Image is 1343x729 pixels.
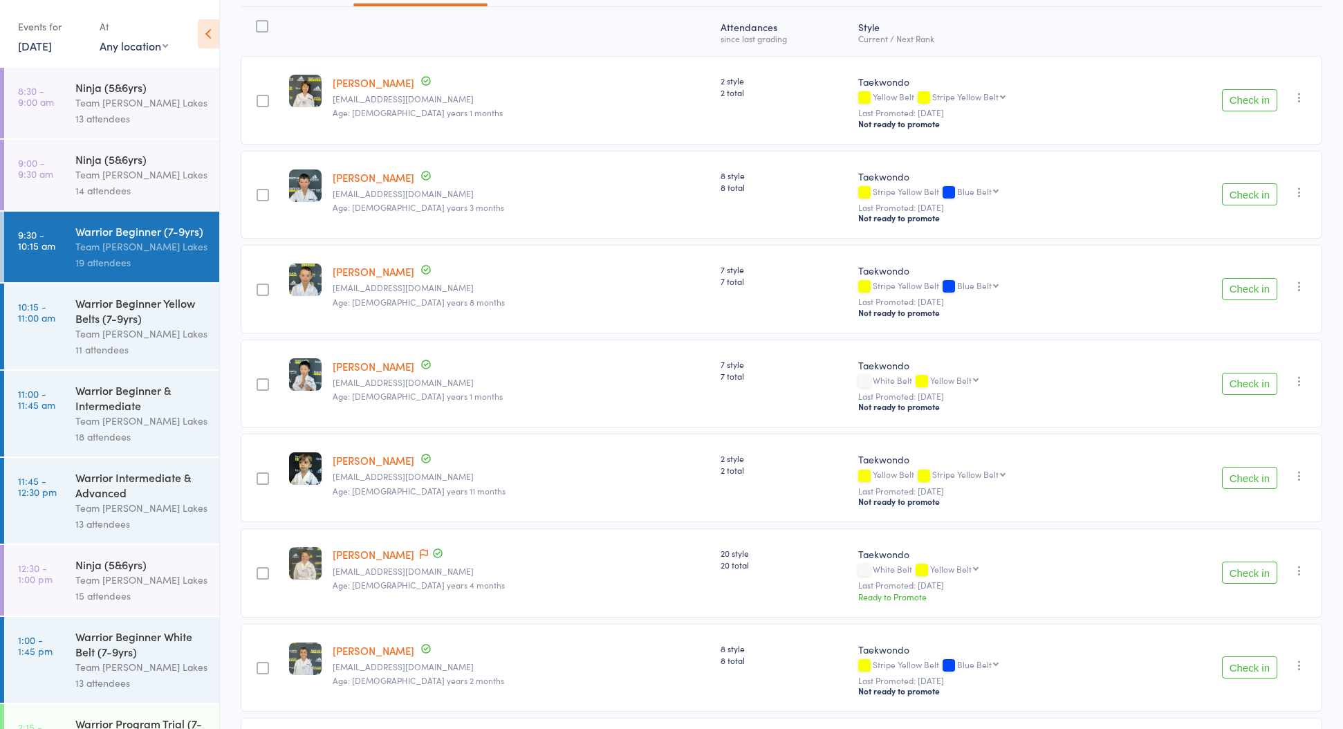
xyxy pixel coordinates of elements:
div: 19 attendees [75,255,207,270]
span: 2 style [721,452,847,464]
img: image1724456937.png [289,643,322,675]
img: image1746243665.png [289,547,322,580]
span: 20 total [721,559,847,571]
div: White Belt [858,376,1129,387]
button: Check in [1222,278,1277,300]
div: Warrior Beginner White Belt (7-9yrs) [75,629,207,659]
small: Last Promoted: [DATE] [858,486,1129,496]
div: Team [PERSON_NAME] Lakes [75,167,207,183]
small: Camilohernandez8721@gmail.com [333,566,710,576]
small: simmi08@live.com.au [333,94,710,104]
small: Last Promoted: [DATE] [858,391,1129,401]
div: Stripe Yellow Belt [858,281,1129,293]
div: Yellow Belt [930,376,972,385]
a: 9:30 -10:15 amWarrior Beginner (7-9yrs)Team [PERSON_NAME] Lakes19 attendees [4,212,219,282]
div: Atten­dances [715,13,853,50]
a: 9:00 -9:30 amNinja (5&6yrs)Team [PERSON_NAME] Lakes14 attendees [4,140,219,210]
a: 12:30 -1:00 pmNinja (5&6yrs)Team [PERSON_NAME] Lakes15 attendees [4,545,219,616]
button: Check in [1222,373,1277,395]
a: 8:30 -9:00 amNinja (5&6yrs)Team [PERSON_NAME] Lakes13 attendees [4,68,219,138]
div: 13 attendees [75,675,207,691]
small: Last Promoted: [DATE] [858,676,1129,685]
div: Team [PERSON_NAME] Lakes [75,413,207,429]
div: Stripe Yellow Belt [858,187,1129,199]
span: 8 style [721,169,847,181]
span: Age: [DEMOGRAPHIC_DATA] years 3 months [333,201,504,213]
div: Events for [18,15,86,38]
a: [PERSON_NAME] [333,264,414,279]
span: 8 total [721,654,847,666]
span: Age: [DEMOGRAPHIC_DATA] years 11 months [333,485,506,497]
time: 12:30 - 1:00 pm [18,562,53,584]
img: image1716592445.png [289,75,322,107]
button: Check in [1222,562,1277,584]
a: [PERSON_NAME] [333,75,414,90]
span: Age: [DEMOGRAPHIC_DATA] years 1 months [333,390,503,402]
small: Last Promoted: [DATE] [858,297,1129,306]
a: 1:00 -1:45 pmWarrior Beginner White Belt (7-9yrs)Team [PERSON_NAME] Lakes13 attendees [4,617,219,703]
div: Ready to Promote [858,591,1129,602]
small: simmi08@live.com.au [333,189,710,199]
time: 11:45 - 12:30 pm [18,475,57,497]
span: 8 style [721,643,847,654]
small: gesovski.a@gmail.com [333,472,710,481]
a: [PERSON_NAME] [333,547,414,562]
div: Blue Belt [957,187,992,196]
span: 7 style [721,358,847,370]
a: 10:15 -11:00 amWarrior Beginner Yellow Belts (7-9yrs)Team [PERSON_NAME] Lakes11 attendees [4,284,219,369]
div: Warrior Beginner Yellow Belts (7-9yrs) [75,295,207,326]
div: Yellow Belt [858,470,1129,481]
div: since last grading [721,34,847,43]
img: image1750464706.png [289,358,322,391]
div: Not ready to promote [858,118,1129,129]
div: 13 attendees [75,516,207,532]
a: 11:00 -11:45 amWarrior Beginner & IntermediateTeam [PERSON_NAME] Lakes18 attendees [4,371,219,456]
span: 2 style [721,75,847,86]
button: Check in [1222,467,1277,489]
time: 11:00 - 11:45 am [18,388,55,410]
span: Age: [DEMOGRAPHIC_DATA] years 8 months [333,296,505,308]
div: Team [PERSON_NAME] Lakes [75,239,207,255]
div: At [100,15,168,38]
div: 18 attendees [75,429,207,445]
a: [PERSON_NAME] [333,453,414,468]
div: Blue Belt [957,281,992,290]
div: Not ready to promote [858,307,1129,318]
div: Ninja (5&6yrs) [75,80,207,95]
div: Stripe Yellow Belt [932,470,999,479]
div: Team [PERSON_NAME] Lakes [75,659,207,675]
div: White Belt [858,564,1129,576]
div: Not ready to promote [858,496,1129,507]
div: 15 attendees [75,588,207,604]
div: Not ready to promote [858,401,1129,412]
div: 13 attendees [75,111,207,127]
a: [DATE] [18,38,52,53]
span: 2 total [721,464,847,476]
small: zhong.chen1027@hotmail.com [333,378,710,387]
div: Taekwondo [858,358,1129,372]
a: [PERSON_NAME] [333,643,414,658]
div: Team [PERSON_NAME] Lakes [75,326,207,342]
button: Check in [1222,89,1277,111]
time: 10:15 - 11:00 am [18,301,55,323]
div: Current / Next Rank [858,34,1129,43]
span: 7 total [721,275,847,287]
div: Not ready to promote [858,212,1129,223]
div: 11 attendees [75,342,207,358]
div: Taekwondo [858,169,1129,183]
a: [PERSON_NAME] [333,359,414,373]
a: [PERSON_NAME] [333,170,414,185]
div: Ninja (5&6yrs) [75,151,207,167]
div: Taekwondo [858,75,1129,89]
div: Warrior Beginner & Intermediate [75,382,207,413]
time: 9:30 - 10:15 am [18,229,55,251]
div: Yellow Belt [858,92,1129,104]
img: image1715989062.png [289,169,322,202]
small: simmi08@live.com.au [333,283,710,293]
div: Style [853,13,1134,50]
span: Age: [DEMOGRAPHIC_DATA] years 1 months [333,107,503,118]
div: Taekwondo [858,452,1129,466]
small: s3lina_09@hotmail.com [333,662,710,672]
div: Yellow Belt [930,564,972,573]
div: Warrior Beginner (7-9yrs) [75,223,207,239]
